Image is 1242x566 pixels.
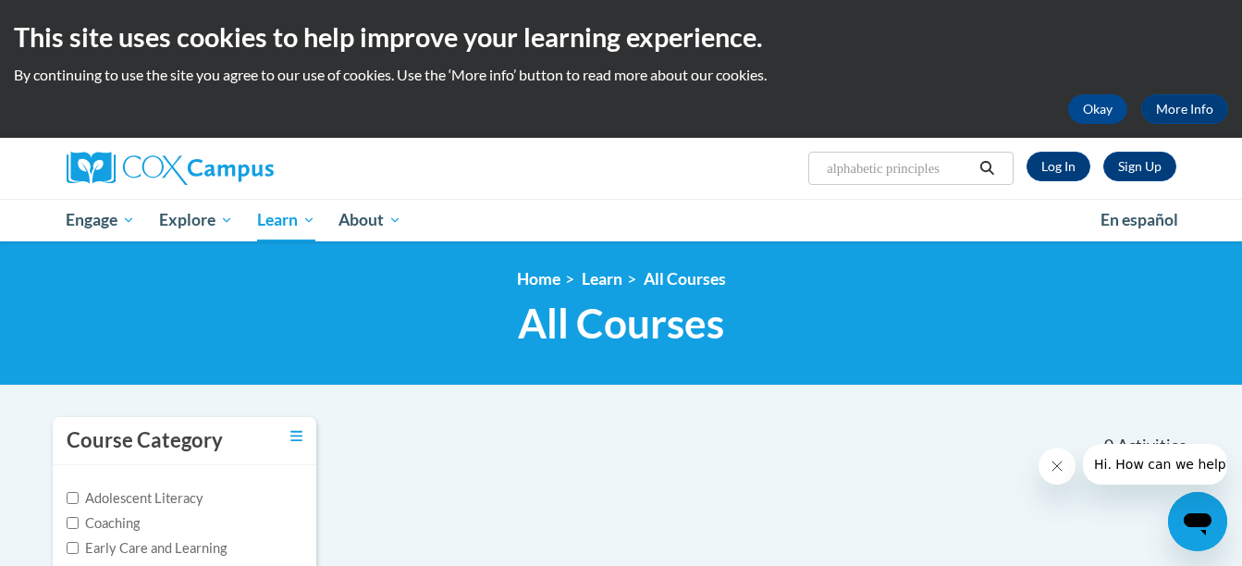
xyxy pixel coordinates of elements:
[644,269,726,289] a: All Courses
[973,157,1001,179] button: Search
[1088,201,1190,240] a: En español
[326,199,413,241] a: About
[1103,152,1176,181] a: Register
[1027,152,1090,181] a: Log In
[11,13,150,28] span: Hi. How can we help?
[290,426,302,447] a: Toggle collapse
[39,199,1204,241] div: Main menu
[1083,444,1227,485] iframe: Message from company
[1117,436,1187,456] span: Activities
[1141,94,1228,124] a: More Info
[825,157,973,179] input: Search Courses
[55,199,148,241] a: Engage
[1101,210,1178,229] span: En español
[67,517,79,529] input: Checkbox for Options
[517,269,560,289] a: Home
[66,209,135,231] span: Engage
[1068,94,1127,124] button: Okay
[67,538,227,559] label: Early Care and Learning
[1104,436,1113,456] span: 0
[67,488,203,509] label: Adolescent Literacy
[257,209,315,231] span: Learn
[67,426,223,455] h3: Course Category
[14,18,1228,55] h2: This site uses cookies to help improve your learning experience.
[159,209,233,231] span: Explore
[67,513,140,534] label: Coaching
[1039,448,1076,485] iframe: Close message
[582,269,622,289] a: Learn
[67,542,79,554] input: Checkbox for Options
[338,209,401,231] span: About
[67,492,79,504] input: Checkbox for Options
[518,299,724,348] span: All Courses
[67,152,418,185] a: Cox Campus
[147,199,245,241] a: Explore
[14,65,1228,85] p: By continuing to use the site you agree to our use of cookies. Use the ‘More info’ button to read...
[245,199,327,241] a: Learn
[67,152,274,185] img: Cox Campus
[1168,492,1227,551] iframe: Button to launch messaging window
